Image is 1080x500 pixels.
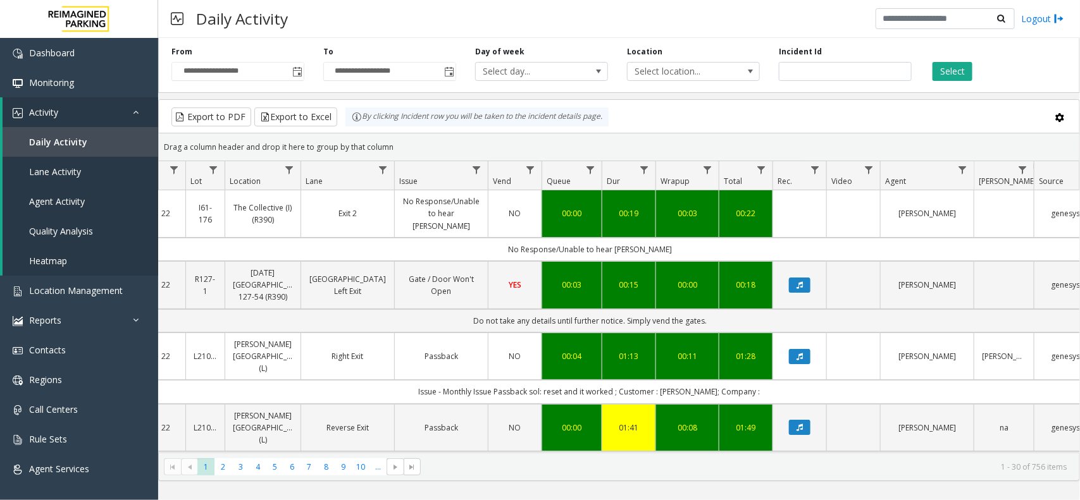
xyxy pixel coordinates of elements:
[29,255,67,267] span: Heatmap
[3,157,158,186] a: Lane Activity
[29,195,85,207] span: Agent Activity
[888,207,966,219] a: [PERSON_NAME]
[888,422,966,434] a: [PERSON_NAME]
[550,350,594,362] div: 00:04
[550,207,594,219] a: 00:00
[3,97,158,127] a: Activity
[468,161,485,178] a: Issue Filter Menu
[166,161,183,178] a: H Filter Menu
[627,46,662,58] label: Location
[727,279,765,291] a: 00:18
[1054,12,1064,25] img: logout
[550,279,594,291] a: 00:03
[13,346,23,356] img: 'icon'
[13,465,23,475] img: 'icon'
[496,350,534,362] a: NO
[885,176,906,186] span: Agent
[982,350,1026,362] a: [PERSON_NAME]
[610,207,648,219] a: 00:19
[290,63,304,80] span: Toggle popup
[13,108,23,118] img: 'icon'
[3,246,158,276] a: Heatmap
[807,161,824,178] a: Rec. Filter Menu
[205,161,222,178] a: Lot Filter Menu
[249,458,266,475] span: Page 4
[29,166,81,178] span: Lane Activity
[860,161,878,178] a: Video Filter Menu
[610,422,648,434] div: 01:41
[496,279,534,291] a: YES
[727,422,765,434] a: 01:49
[778,176,792,186] span: Rec.
[254,107,337,126] button: Export to Excel
[547,176,571,186] span: Queue
[509,208,521,219] span: NO
[369,458,387,475] span: Page 11
[475,46,524,58] label: Day of week
[13,435,23,445] img: 'icon'
[628,63,733,80] span: Select location...
[194,273,217,297] a: R127-1
[933,62,972,81] button: Select
[29,463,89,475] span: Agent Services
[309,207,387,219] a: Exit 2
[509,279,521,290] span: YES
[29,76,74,88] span: Monitoring
[323,46,333,58] label: To
[727,350,765,362] a: 01:28
[664,350,711,362] a: 00:11
[29,106,58,118] span: Activity
[13,316,23,326] img: 'icon'
[309,422,387,434] a: Reverse Exit
[13,49,23,59] img: 'icon'
[664,422,711,434] div: 00:08
[550,422,594,434] a: 00:00
[29,47,75,59] span: Dashboard
[154,207,178,219] a: 22
[159,161,1079,453] div: Data table
[387,458,404,476] span: Go to the next page
[509,351,521,362] span: NO
[888,279,966,291] a: [PERSON_NAME]
[190,176,202,186] span: Lot
[664,207,711,219] a: 00:03
[496,422,534,434] a: NO
[13,78,23,88] img: 'icon'
[154,422,178,434] a: 22
[402,350,480,362] a: Passback
[3,127,158,157] a: Daily Activity
[664,279,711,291] a: 00:00
[390,462,400,472] span: Go to the next page
[233,410,293,446] a: [PERSON_NAME][GEOGRAPHIC_DATA] (L)
[661,176,690,186] span: Wrapup
[779,46,822,58] label: Incident Id
[335,458,352,475] span: Page 9
[171,3,183,34] img: pageIcon
[476,63,581,80] span: Select day...
[442,63,456,80] span: Toggle popup
[493,176,511,186] span: Vend
[610,350,648,362] a: 01:13
[159,136,1079,158] div: Drag a column header and drop it here to group by that column
[230,176,261,186] span: Location
[29,284,123,296] span: Location Management
[13,375,23,386] img: 'icon'
[194,202,217,226] a: I61-176
[509,422,521,433] span: NO
[194,422,217,434] a: L21093100
[352,458,369,475] span: Page 10
[13,405,23,415] img: 'icon'
[29,136,87,148] span: Daily Activity
[318,458,335,475] span: Page 8
[402,195,480,232] a: No Response/Unable to hear [PERSON_NAME]
[190,3,294,34] h3: Daily Activity
[29,314,61,326] span: Reports
[171,46,192,58] label: From
[610,279,648,291] a: 00:15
